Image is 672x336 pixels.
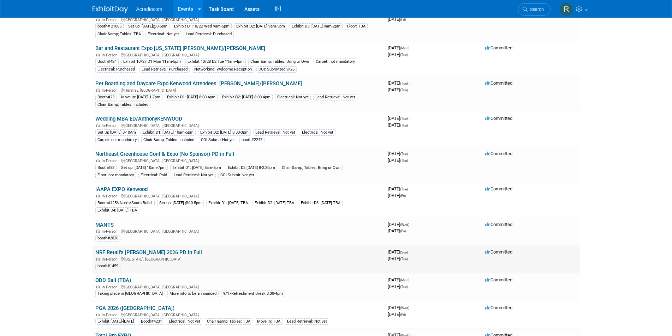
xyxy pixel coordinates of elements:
span: (Tue) [400,285,408,289]
span: [DATE] [388,122,408,128]
div: Chair &amp; Tables: Bring ur Own [248,59,311,65]
span: - [409,151,410,156]
div: Chair &amp; Tables: Included [95,102,150,108]
span: In-Person [102,313,120,317]
img: In-Person Event [96,285,100,288]
span: In-Person [102,229,120,234]
img: In-Person Event [96,313,100,316]
span: - [410,222,411,227]
span: (Thu) [400,159,408,163]
div: Exhibit D1: [DATE] TBA [206,200,250,206]
a: Bar and Restaurant Expo [US_STATE] [PERSON_NAME]/[PERSON_NAME] [95,45,265,51]
span: [DATE] [388,305,411,310]
div: Exhibit D1: [DATE] 8:00-4pm [165,94,218,100]
span: Committed [485,151,512,156]
img: ExhibitDay [93,6,128,13]
a: Search [518,3,551,16]
span: Committed [485,249,512,255]
div: Exhibit D2: [DATE] TBA [252,200,296,206]
span: (Tue) [400,257,408,261]
div: Exhibit D3: [DATE] TBA [299,200,343,206]
span: [DATE] [388,312,406,317]
span: - [409,186,410,191]
div: Booth#53 [95,165,117,171]
span: [DATE] [388,228,406,233]
div: Carpet: not mandatory [95,137,139,143]
span: Search [528,7,544,12]
span: [DATE] [388,151,410,156]
span: [DATE] [388,256,408,261]
div: Exhibit D2: [DATE] 8:00-4pm [220,94,273,100]
span: - [409,116,410,121]
div: Taking place in [GEOGRAPHIC_DATA] [95,291,165,297]
div: Exhibit D1: [DATE] 10am-5pm [141,129,196,136]
span: Committed [485,277,512,282]
div: [GEOGRAPHIC_DATA], [GEOGRAPHIC_DATA] [95,312,382,317]
span: In-Person [102,53,120,57]
div: Exhibit D2:[DATE] 8-2:30pm [226,165,277,171]
div: [GEOGRAPHIC_DATA], [GEOGRAPHIC_DATA] [95,122,382,128]
div: Exhibit D1:10/22 Wed 9am-5pm [172,23,232,30]
div: booth#1459 [95,263,120,269]
div: Electrical: Not yet [300,129,335,136]
span: In-Person [102,159,120,163]
span: In-Person [102,285,120,289]
div: Electrical: Paid [138,172,169,178]
div: Hershey, [GEOGRAPHIC_DATA] [95,87,382,93]
div: [GEOGRAPHIC_DATA], [GEOGRAPHIC_DATA] [95,158,382,163]
span: (Wed) [400,223,409,227]
div: Lead Retrieval: Purchased [139,66,190,73]
img: In-Person Event [96,229,100,233]
span: [DATE] [388,45,411,50]
a: PGA 2026 ([GEOGRAPHIC_DATA]) [95,305,174,311]
a: MANTS [95,222,114,228]
a: NRF Retail's [PERSON_NAME] 2026 PD in Full [95,249,202,256]
span: - [410,277,411,282]
img: In-Person Event [96,123,100,127]
div: Set up: [DATE]@8-5pm [126,23,170,30]
div: Exhibit D2: [DATE] 8:30-3pm [198,129,251,136]
div: Lead Retrieval: Purchased [184,31,234,37]
span: - [409,249,410,255]
span: In-Person [102,18,120,22]
div: [GEOGRAPHIC_DATA], [GEOGRAPHIC_DATA] [95,284,382,289]
a: Northeast Greenhouse Conf & Expo (No Sponsor) PD in Full [95,151,234,157]
img: Ronald Tralle [560,2,573,16]
span: In-Person [102,257,120,262]
div: [GEOGRAPHIC_DATA], [GEOGRAPHIC_DATA] [95,52,382,57]
span: - [410,45,411,50]
span: (Fri) [400,229,406,233]
span: [DATE] [388,249,410,255]
div: Booth#4231 [139,318,164,325]
div: Set up: [DATE] 10am-7pm [119,165,168,171]
div: Carpet: not mandatory [314,59,357,65]
span: Committed [485,80,512,86]
div: Lead Retrieval: Not yet [285,318,329,325]
div: booth# 21085 [95,23,124,30]
div: Booth#424 [95,59,119,65]
div: Move in: TBA [255,318,283,325]
span: (Mon) [400,46,409,50]
div: Lead Retrieval: Not yet [172,172,216,178]
div: Exhibit D1: [DATE] 8am-5pm [170,165,223,171]
div: More info to be announced [167,291,219,297]
span: [DATE] [388,186,410,191]
span: Committed [485,116,512,121]
span: Committed [485,222,512,227]
span: (Thu) [400,123,408,127]
div: booth#2026 [95,235,120,242]
img: In-Person Event [96,88,100,92]
span: In-Person [102,194,120,198]
span: [DATE] [388,158,408,163]
span: (Wed) [400,306,409,310]
span: (Fri) [400,313,406,317]
div: Chair &amp; Tables: TBA [205,318,252,325]
span: (Tue) [400,81,408,85]
div: Chair &amp; Tables: Included [141,137,196,143]
span: [DATE] [388,80,410,86]
span: (Tue) [400,117,408,121]
div: Exhibit D4: [DATE] TBA [95,207,139,214]
span: [DATE] [388,222,411,227]
span: (Sun) [400,250,408,254]
div: COI Submit:Not yet [199,137,237,143]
